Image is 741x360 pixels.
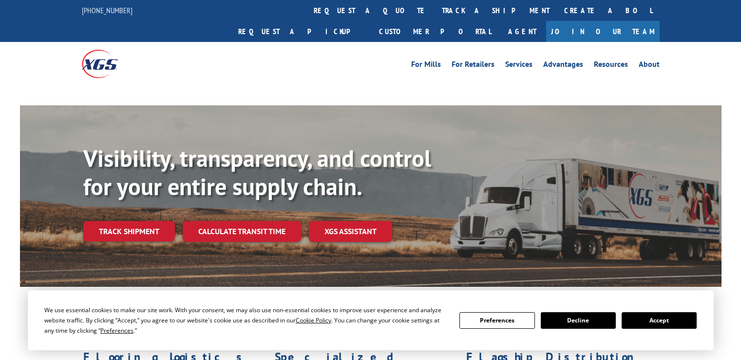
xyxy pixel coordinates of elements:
[309,221,392,242] a: XGS ASSISTANT
[543,60,583,71] a: Advantages
[411,60,441,71] a: For Mills
[459,312,534,329] button: Preferences
[296,316,331,324] span: Cookie Policy
[82,5,133,15] a: [PHONE_NUMBER]
[622,312,697,329] button: Accept
[231,21,372,42] a: Request a pickup
[452,60,494,71] a: For Retailers
[594,60,628,71] a: Resources
[83,221,175,241] a: Track shipment
[505,60,532,71] a: Services
[28,290,714,350] div: Cookie Consent Prompt
[100,326,133,335] span: Preferences
[372,21,498,42] a: Customer Portal
[541,312,616,329] button: Decline
[546,21,660,42] a: Join Our Team
[83,143,431,201] b: Visibility, transparency, and control for your entire supply chain.
[639,60,660,71] a: About
[183,221,301,242] a: Calculate transit time
[44,305,448,336] div: We use essential cookies to make our site work. With your consent, we may also use non-essential ...
[498,21,546,42] a: Agent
